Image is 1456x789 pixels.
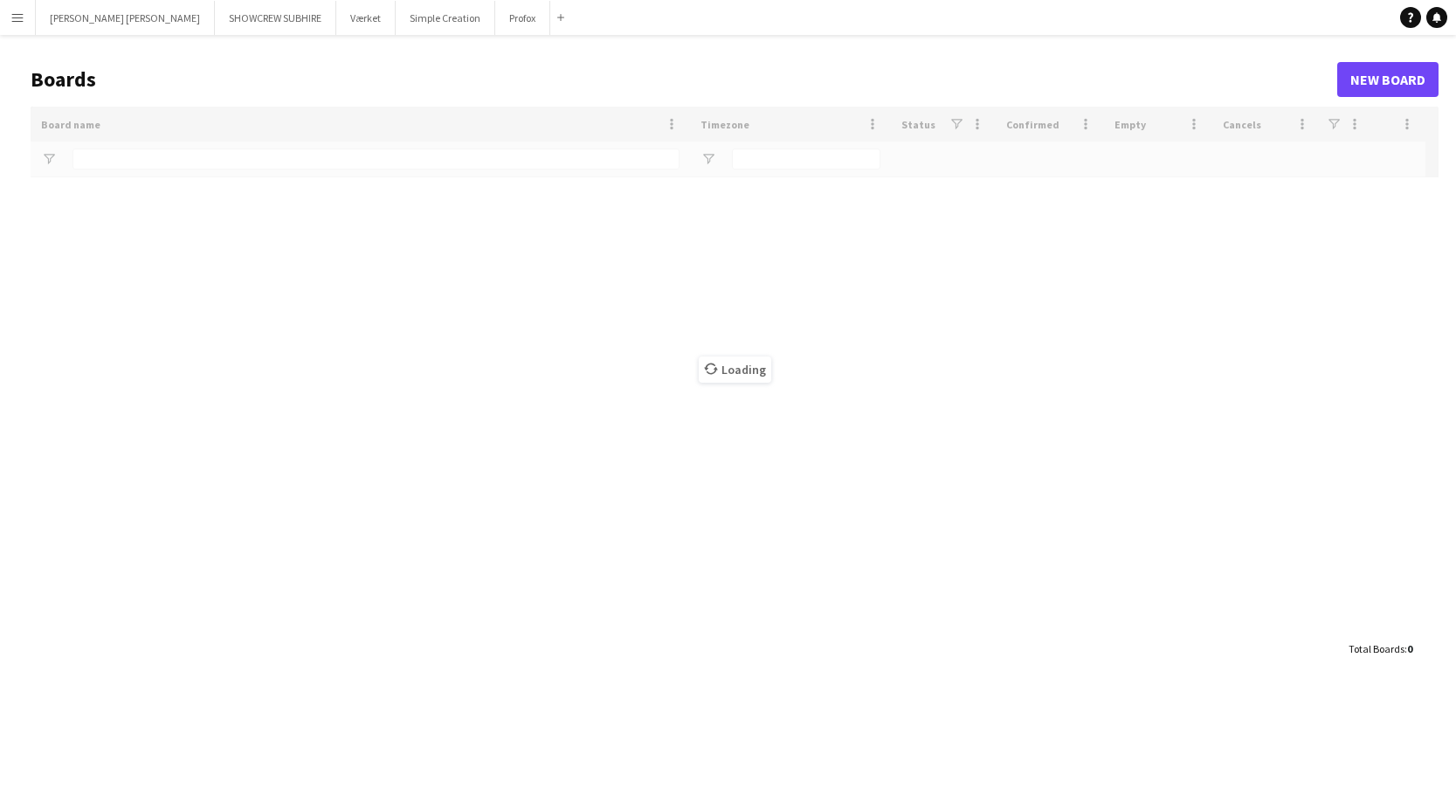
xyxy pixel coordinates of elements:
button: Værket [336,1,396,35]
button: Simple Creation [396,1,495,35]
button: Profox [495,1,550,35]
button: [PERSON_NAME] [PERSON_NAME] [36,1,215,35]
span: Loading [699,356,771,383]
h1: Boards [31,66,1337,93]
div: : [1349,632,1412,666]
span: 0 [1407,642,1412,655]
button: SHOWCREW SUBHIRE [215,1,336,35]
a: New Board [1337,62,1439,97]
span: Total Boards [1349,642,1404,655]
